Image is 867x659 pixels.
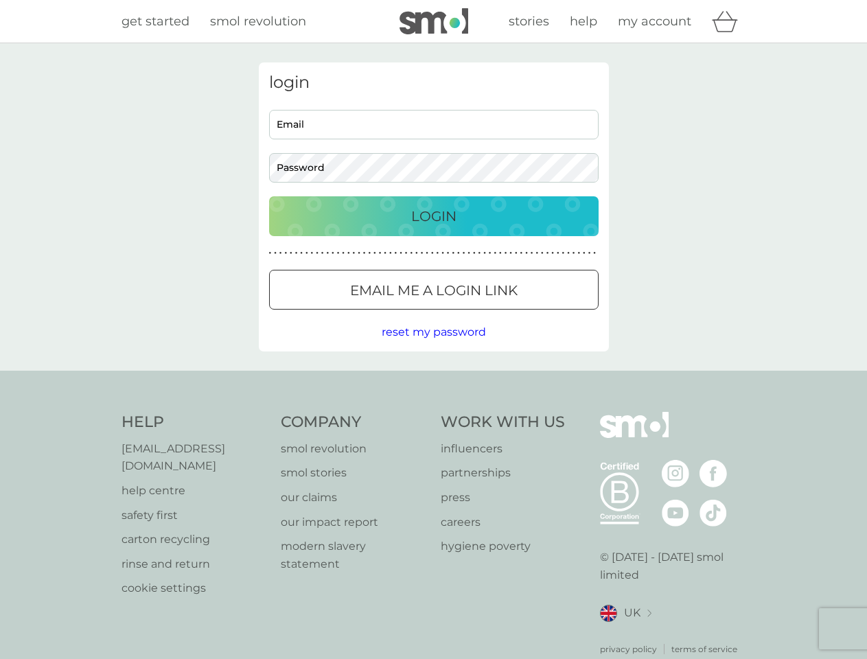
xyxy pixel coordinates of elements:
[618,14,691,29] span: my account
[122,555,268,573] a: rinse and return
[405,250,408,257] p: ●
[382,323,486,341] button: reset my password
[671,643,737,656] a: terms of service
[281,513,427,531] a: our impact report
[269,73,599,93] h3: login
[647,610,651,617] img: select a new location
[347,250,350,257] p: ●
[373,250,376,257] p: ●
[350,279,518,301] p: Email me a login link
[570,12,597,32] a: help
[562,250,565,257] p: ●
[274,250,277,257] p: ●
[483,250,486,257] p: ●
[662,460,689,487] img: visit the smol Instagram page
[505,250,507,257] p: ●
[441,440,565,458] a: influencers
[700,460,727,487] img: visit the smol Facebook page
[494,250,496,257] p: ●
[478,250,481,257] p: ●
[311,250,314,257] p: ●
[588,250,591,257] p: ●
[353,250,356,257] p: ●
[441,464,565,482] a: partnerships
[593,250,596,257] p: ●
[281,440,427,458] a: smol revolution
[557,250,559,257] p: ●
[389,250,392,257] p: ●
[437,250,439,257] p: ●
[210,12,306,32] a: smol revolution
[122,12,189,32] a: get started
[382,325,486,338] span: reset my password
[520,250,523,257] p: ●
[509,14,549,29] span: stories
[122,440,268,475] p: [EMAIL_ADDRESS][DOMAIN_NAME]
[415,250,418,257] p: ●
[395,250,397,257] p: ●
[577,250,580,257] p: ●
[567,250,570,257] p: ●
[400,8,468,34] img: smol
[342,250,345,257] p: ●
[122,14,189,29] span: get started
[122,507,268,524] a: safety first
[384,250,386,257] p: ●
[363,250,366,257] p: ●
[531,250,533,257] p: ●
[326,250,329,257] p: ●
[281,464,427,482] a: smol stories
[122,579,268,597] a: cookie settings
[489,250,492,257] p: ●
[700,499,727,527] img: visit the smol Tiktok page
[525,250,528,257] p: ●
[269,270,599,310] button: Email me a login link
[379,250,382,257] p: ●
[332,250,334,257] p: ●
[570,14,597,29] span: help
[463,250,465,257] p: ●
[281,537,427,573] a: modern slavery statement
[441,489,565,507] a: press
[290,250,292,257] p: ●
[269,196,599,236] button: Login
[624,604,640,622] span: UK
[441,513,565,531] a: careers
[421,250,424,257] p: ●
[447,250,450,257] p: ●
[441,250,444,257] p: ●
[122,482,268,500] a: help centre
[509,250,512,257] p: ●
[284,250,287,257] p: ●
[600,643,657,656] p: privacy policy
[431,250,434,257] p: ●
[411,205,456,227] p: Login
[321,250,324,257] p: ●
[441,412,565,433] h4: Work With Us
[452,250,454,257] p: ●
[535,250,538,257] p: ●
[269,250,272,257] p: ●
[541,250,544,257] p: ●
[467,250,470,257] p: ●
[441,537,565,555] a: hygiene poverty
[662,499,689,527] img: visit the smol Youtube page
[546,250,549,257] p: ●
[600,605,617,622] img: UK flag
[473,250,476,257] p: ●
[122,531,268,548] a: carton recycling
